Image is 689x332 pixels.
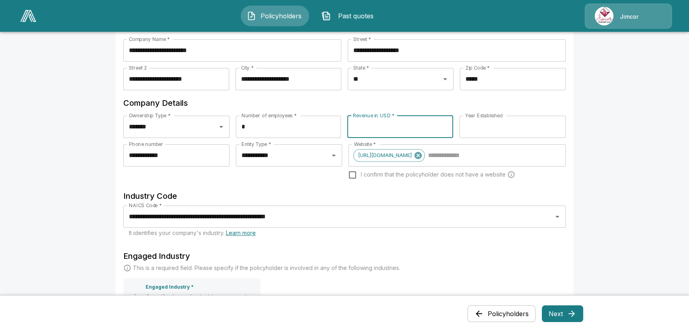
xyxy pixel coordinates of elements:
[123,278,261,315] button: Engaged Industry *Specify the policyholder engaged industry.
[315,6,384,26] button: Past quotes IconPast quotes
[123,250,566,262] h6: Engaged Industry
[123,190,566,202] h6: Industry Code
[241,6,309,26] button: Policyholders IconPolicyholders
[129,36,170,43] label: Company Name *
[20,10,36,22] img: AA Logo
[146,284,194,290] p: Engaged Industry *
[353,64,369,71] label: State *
[467,305,535,322] button: Policyholders
[133,264,400,272] p: This is a required field. Please specify if the policyholder is involved in any of the following ...
[353,36,371,43] label: Street *
[129,202,162,209] label: NAICS Code *
[247,11,256,21] img: Policyholders Icon
[353,149,425,162] div: [URL][DOMAIN_NAME]
[440,74,451,85] button: Open
[552,211,563,222] button: Open
[226,229,256,236] a: Learn more
[507,171,515,179] svg: Carriers run a cyber security scan on the policyholders' websites. Please enter a website wheneve...
[259,11,303,21] span: Policyholders
[334,11,378,21] span: Past quotes
[129,229,256,236] span: It identifies your company's industry.
[354,151,416,160] span: [URL][DOMAIN_NAME]
[465,64,490,71] label: Zip Code *
[241,141,271,148] label: Entity Type *
[361,171,506,179] span: I confirm that the policyholder does not have a website
[353,112,395,119] label: Revenue in USD *
[123,97,566,109] h6: Company Details
[129,141,163,148] label: Phone number
[241,64,254,71] label: City *
[216,121,227,132] button: Open
[542,305,583,322] button: Next
[241,112,297,119] label: Number of employees *
[354,141,376,148] label: Website *
[328,150,339,161] button: Open
[129,64,147,71] label: Street 2
[129,112,170,119] label: Ownership Type *
[465,112,502,119] label: Year Established
[146,293,257,309] p: Specify the policyholder engaged industry.
[321,11,331,21] img: Past quotes Icon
